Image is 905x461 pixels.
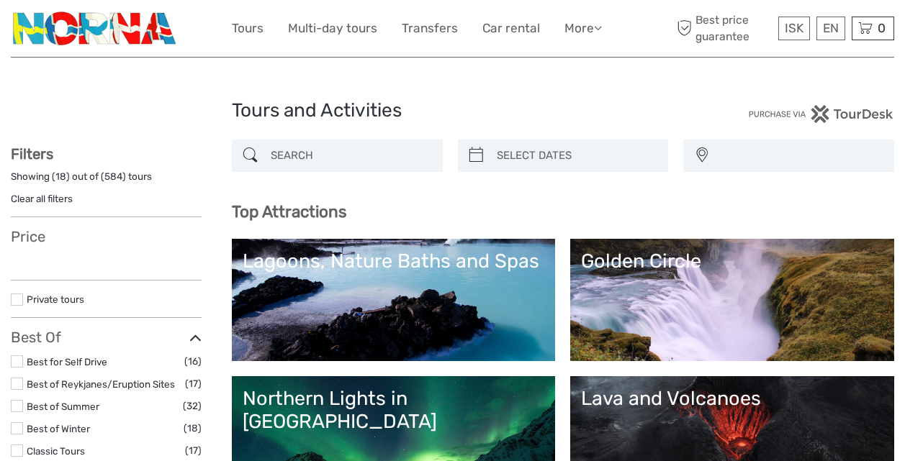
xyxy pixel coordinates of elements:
a: Car rental [482,18,540,39]
div: Lava and Volcanoes [581,387,883,410]
a: Best for Self Drive [27,356,107,368]
span: (17) [185,375,202,392]
a: Tours [232,18,264,39]
div: Golden Circle [581,250,883,273]
a: Best of Winter [27,423,90,434]
a: Best of Summer [27,401,99,412]
a: Classic Tours [27,445,85,457]
a: Best of Reykjanes/Eruption Sites [27,378,175,390]
label: 584 [104,170,122,183]
a: Clear all filters [11,193,73,204]
span: 0 [875,21,888,35]
a: Multi-day tours [288,18,377,39]
span: (18) [184,420,202,437]
h3: Price [11,228,202,245]
div: EN [816,17,845,40]
input: SELECT DATES [491,143,662,168]
span: (17) [185,442,202,459]
strong: Filters [11,145,53,163]
span: ISK [785,21,803,35]
a: Transfers [402,18,458,39]
span: Best price guarantee [673,12,775,44]
div: Northern Lights in [GEOGRAPHIC_DATA] [243,387,545,434]
h3: Best Of [11,329,202,346]
img: 3202-b9b3bc54-fa5a-4c2d-a914-9444aec66679_logo_small.png [11,11,180,46]
a: Golden Circle [581,250,883,350]
b: Top Attractions [232,202,346,222]
h1: Tours and Activities [232,99,674,122]
a: Lagoons, Nature Baths and Spas [243,250,545,350]
label: 18 [55,170,66,183]
a: More [564,18,602,39]
a: Private tours [27,293,84,305]
div: Lagoons, Nature Baths and Spas [243,250,545,273]
span: (16) [184,353,202,370]
input: SEARCH [265,143,436,168]
span: (32) [183,398,202,414]
img: PurchaseViaTourDesk.png [748,105,894,123]
div: Showing ( ) out of ( ) tours [11,170,202,192]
